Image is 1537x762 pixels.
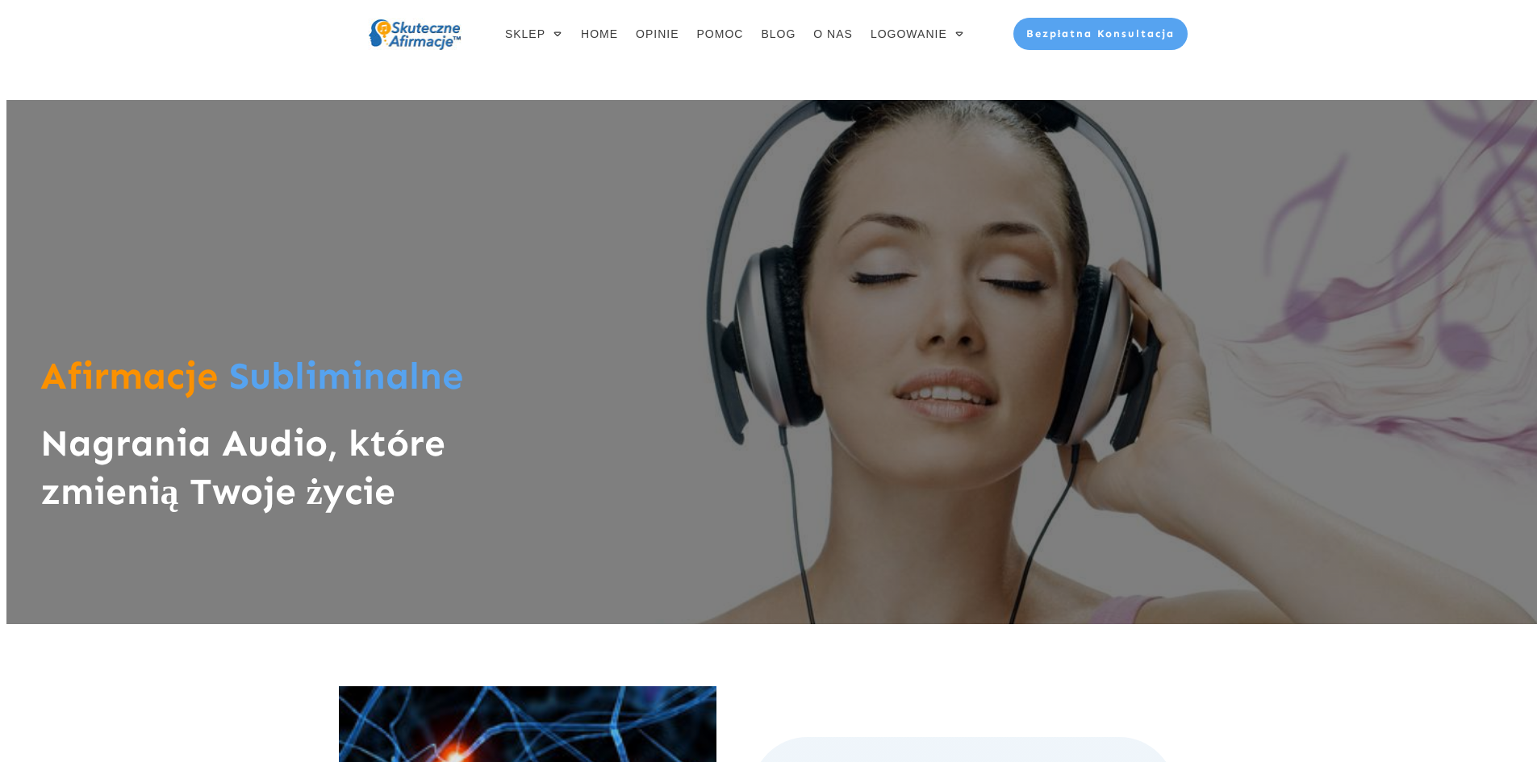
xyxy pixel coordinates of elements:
h1: Nagrania Audio, które zmienią Twoje życie [40,419,525,532]
a: O NAS [813,23,853,45]
a: LOGOWANIE [871,23,965,45]
a: OPINIE [636,23,679,45]
a: Bezpłatna Konsultacja [1013,18,1188,50]
span: Bezpłatna Konsultacja [1026,27,1176,40]
a: SKLEP [505,23,563,45]
a: POMOC [697,23,744,45]
span: Afirmacje [40,353,218,398]
a: HOME [581,23,618,45]
span: Subliminalne [229,353,463,398]
span: SKLEP [505,23,545,45]
a: BLOG [761,23,796,45]
span: LOGOWANIE [871,23,947,45]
